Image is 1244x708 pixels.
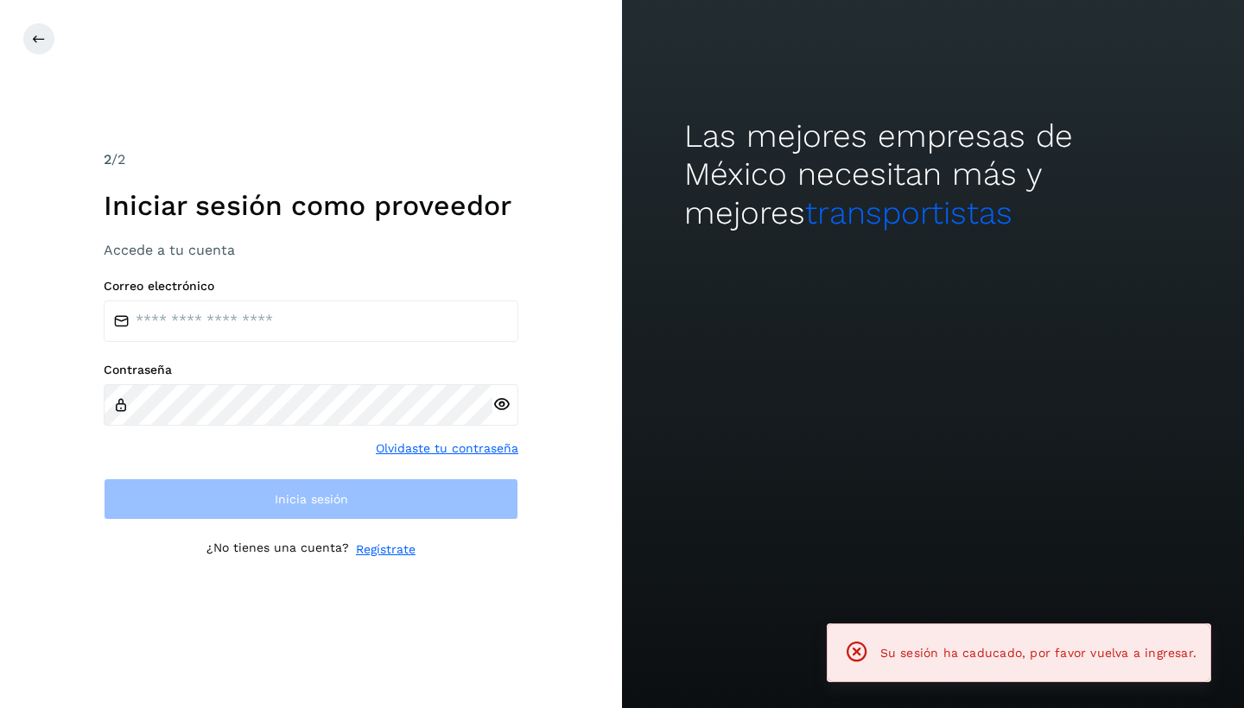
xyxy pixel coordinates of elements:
[356,540,416,559] a: Regístrate
[104,149,518,170] div: /2
[104,189,518,222] h1: Iniciar sesión como proveedor
[104,151,111,168] span: 2
[206,540,349,559] p: ¿No tienes una cuenta?
[104,279,518,294] label: Correo electrónico
[880,646,1196,660] span: Su sesión ha caducado, por favor vuelva a ingresar.
[376,439,518,458] a: Olvidaste tu contraseña
[104,478,518,520] button: Inicia sesión
[805,194,1012,231] span: transportistas
[684,117,1182,232] h2: Las mejores empresas de México necesitan más y mejores
[275,493,348,505] span: Inicia sesión
[104,363,518,377] label: Contraseña
[104,242,518,258] h3: Accede a tu cuenta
